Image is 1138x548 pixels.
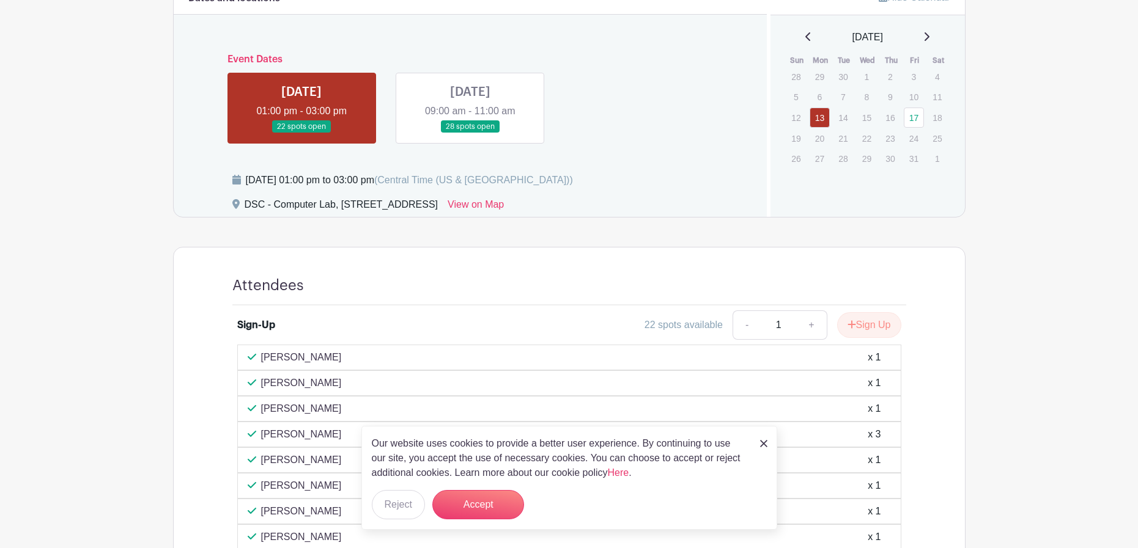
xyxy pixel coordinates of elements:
[608,467,629,478] a: Here
[857,129,877,148] p: 22
[927,67,947,86] p: 4
[904,67,924,86] p: 3
[237,318,275,332] div: Sign-Up
[760,440,767,447] img: close_button-5f87c8562297e5c2d7936805f587ecaba9071eb48480494691a3f1689db116b3.svg
[796,310,827,340] a: +
[261,504,342,519] p: [PERSON_NAME]
[880,87,900,106] p: 9
[809,54,833,67] th: Mon
[261,478,342,493] p: [PERSON_NAME]
[880,149,900,168] p: 30
[810,149,830,168] p: 27
[868,530,881,544] div: x 1
[261,453,342,467] p: [PERSON_NAME]
[786,149,806,168] p: 26
[245,197,438,217] div: DSC - Computer Lab, [STREET_ADDRESS]
[448,197,504,217] a: View on Map
[927,108,947,127] p: 18
[261,401,342,416] p: [PERSON_NAME]
[904,149,924,168] p: 31
[261,376,342,390] p: [PERSON_NAME]
[833,129,853,148] p: 21
[733,310,761,340] a: -
[232,277,304,294] h4: Attendees
[810,108,830,128] a: 13
[785,54,809,67] th: Sun
[868,453,881,467] div: x 1
[786,129,806,148] p: 19
[218,54,723,65] h6: Event Dates
[786,108,806,127] p: 12
[857,149,877,168] p: 29
[880,108,900,127] p: 16
[880,129,900,148] p: 23
[645,318,723,332] div: 22 spots available
[868,478,881,493] div: x 1
[927,129,947,148] p: 25
[857,67,877,86] p: 1
[786,67,806,86] p: 28
[837,312,901,338] button: Sign Up
[904,87,924,106] p: 10
[857,108,877,127] p: 15
[810,67,830,86] p: 29
[810,129,830,148] p: 20
[926,54,950,67] th: Sat
[810,87,830,106] p: 6
[833,108,853,127] p: 14
[879,54,903,67] th: Thu
[904,129,924,148] p: 24
[372,436,747,480] p: Our website uses cookies to provide a better user experience. By continuing to use our site, you ...
[833,149,853,168] p: 28
[786,87,806,106] p: 5
[372,490,425,519] button: Reject
[856,54,880,67] th: Wed
[832,54,856,67] th: Tue
[927,87,947,106] p: 11
[432,490,524,519] button: Accept
[833,87,853,106] p: 7
[868,427,881,442] div: x 3
[261,427,342,442] p: [PERSON_NAME]
[868,504,881,519] div: x 1
[261,530,342,544] p: [PERSON_NAME]
[880,67,900,86] p: 2
[903,54,927,67] th: Fri
[868,401,881,416] div: x 1
[904,108,924,128] a: 17
[868,376,881,390] div: x 1
[246,173,573,188] div: [DATE] 01:00 pm to 03:00 pm
[868,350,881,365] div: x 1
[927,149,947,168] p: 1
[857,87,877,106] p: 8
[852,30,883,45] span: [DATE]
[374,175,573,185] span: (Central Time (US & [GEOGRAPHIC_DATA]))
[833,67,853,86] p: 30
[261,350,342,365] p: [PERSON_NAME]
